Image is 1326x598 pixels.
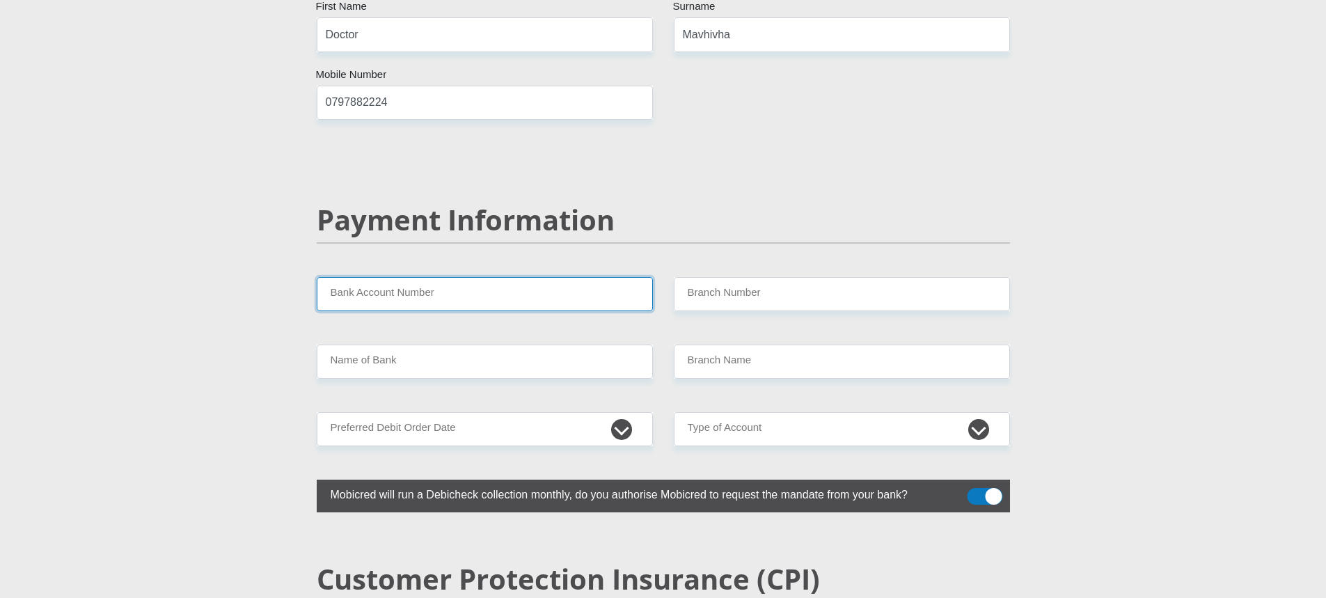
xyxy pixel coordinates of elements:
input: Name [317,17,653,52]
input: Mobile Number [317,86,653,120]
input: Name of Bank [317,345,653,379]
input: Surname [674,17,1010,52]
h2: Customer Protection Insurance (CPI) [317,562,1010,596]
label: Mobicred will run a Debicheck collection monthly, do you authorise Mobicred to request the mandat... [317,480,940,507]
input: Branch Name [674,345,1010,379]
h2: Payment Information [317,203,1010,237]
input: Branch Number [674,277,1010,311]
input: Bank Account Number [317,277,653,311]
